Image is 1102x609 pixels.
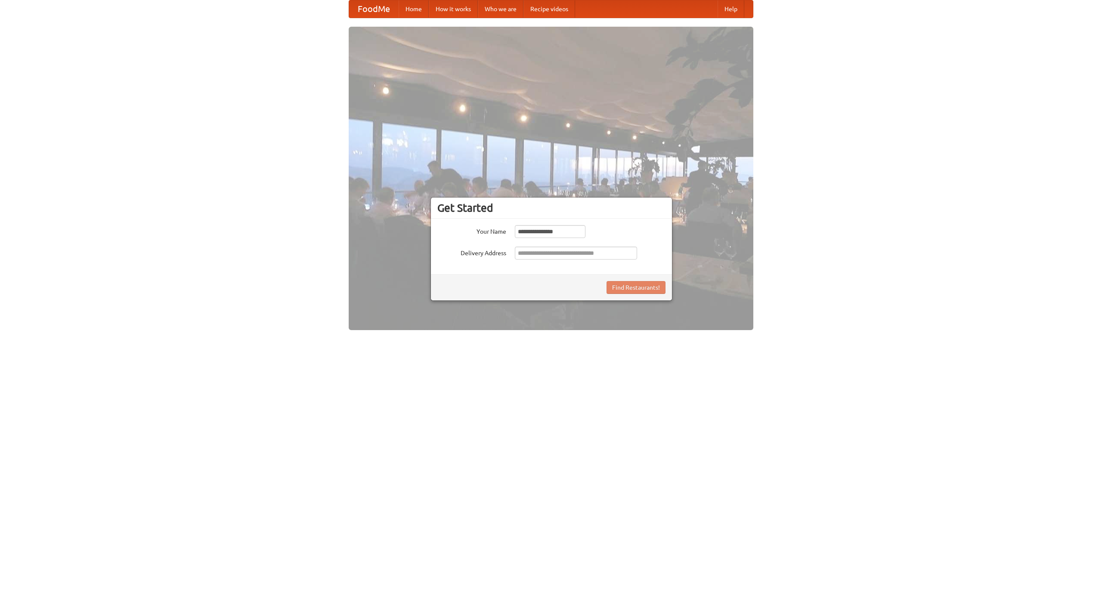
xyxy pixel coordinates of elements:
a: Recipe videos [523,0,575,18]
label: Your Name [437,225,506,236]
button: Find Restaurants! [607,281,666,294]
label: Delivery Address [437,247,506,257]
h3: Get Started [437,201,666,214]
a: FoodMe [349,0,399,18]
a: Who we are [478,0,523,18]
a: How it works [429,0,478,18]
a: Help [718,0,744,18]
a: Home [399,0,429,18]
